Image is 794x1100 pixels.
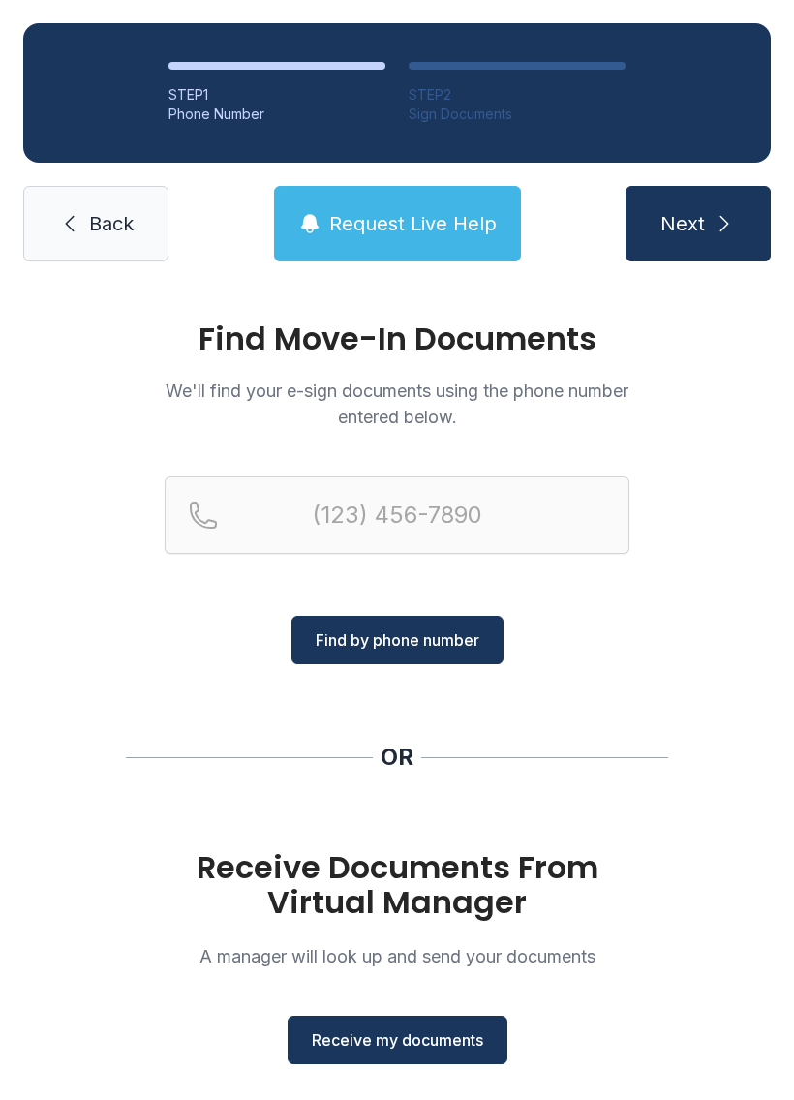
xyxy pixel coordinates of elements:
[329,210,497,237] span: Request Live Help
[168,85,385,105] div: STEP 1
[409,105,626,124] div: Sign Documents
[312,1028,483,1052] span: Receive my documents
[165,476,629,554] input: Reservation phone number
[165,323,629,354] h1: Find Move-In Documents
[168,105,385,124] div: Phone Number
[381,742,413,773] div: OR
[165,378,629,430] p: We'll find your e-sign documents using the phone number entered below.
[165,943,629,969] p: A manager will look up and send your documents
[89,210,134,237] span: Back
[165,850,629,920] h1: Receive Documents From Virtual Manager
[316,628,479,652] span: Find by phone number
[409,85,626,105] div: STEP 2
[660,210,705,237] span: Next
